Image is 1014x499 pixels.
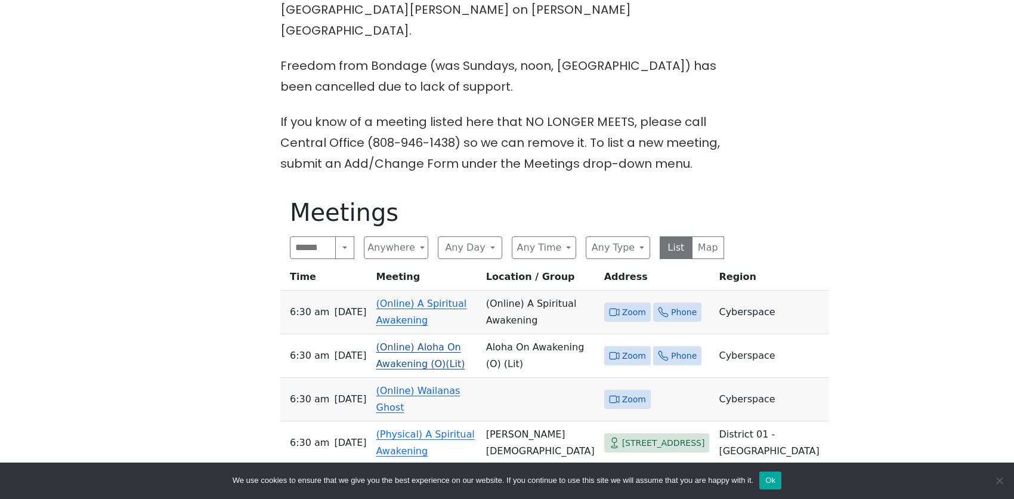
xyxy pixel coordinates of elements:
[512,236,576,259] button: Any Time
[280,56,734,97] p: Freedom from Bondage (was Sundays, noon, [GEOGRAPHIC_DATA]) has been cancelled due to lack of sup...
[376,429,475,457] a: (Physical) A Spiritual Awakening
[714,334,828,378] td: Cyberspace
[622,305,646,320] span: Zoom
[364,236,428,259] button: Anywhere
[714,421,828,465] td: District 01 - [GEOGRAPHIC_DATA]
[290,236,336,259] input: Search
[622,436,705,451] span: [STREET_ADDRESS]
[481,269,599,291] th: Location / Group
[334,347,366,364] span: [DATE]
[335,236,354,259] button: Search
[334,391,366,408] span: [DATE]
[290,435,329,451] span: 6:30 AM
[233,475,753,486] span: We use cookies to ensure that we give you the best experience on our website. If you continue to ...
[660,236,693,259] button: List
[376,385,460,413] a: (Online) Wailanas Ghost
[586,236,650,259] button: Any Type
[290,198,724,227] h1: Meetings
[671,349,697,364] span: Phone
[334,435,366,451] span: [DATE]
[376,341,465,369] a: (Online) Aloha On Awakening (O)(Lit)
[280,112,734,174] p: If you know of a meeting listed here that NO LONGER MEETS, please call Central Office (808-946-14...
[622,349,646,364] span: Zoom
[481,334,599,378] td: Aloha On Awakening (O) (Lit)
[290,347,329,364] span: 6:30 AM
[280,269,372,291] th: Time
[714,291,828,334] td: Cyberspace
[759,472,781,489] button: Ok
[714,269,828,291] th: Region
[290,391,329,408] span: 6:30 AM
[290,304,329,321] span: 6:30 AM
[622,392,646,407] span: Zoom
[993,475,1005,486] span: No
[671,305,697,320] span: Phone
[334,304,366,321] span: [DATE]
[481,421,599,465] td: [PERSON_NAME][DEMOGRAPHIC_DATA]
[372,269,481,291] th: Meeting
[692,236,725,259] button: Map
[714,378,828,421] td: Cyberspace
[376,298,467,326] a: (Online) A Spiritual Awakening
[481,291,599,334] td: (Online) A Spiritual Awakening
[438,236,502,259] button: Any Day
[599,269,715,291] th: Address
